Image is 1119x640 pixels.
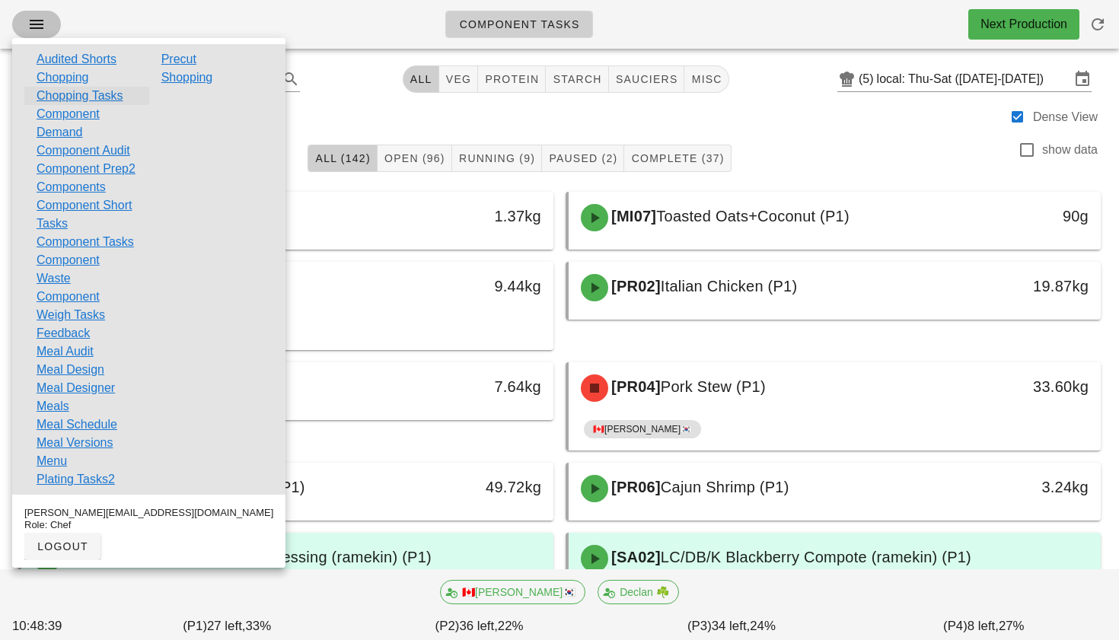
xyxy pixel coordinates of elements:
span: [MI07] [608,208,656,224]
div: 9.44kg [428,274,541,298]
div: (P4) 27% [858,613,1110,638]
div: 90g [975,204,1089,228]
div: (P1) 33% [101,613,353,638]
a: Meal Audit [37,342,94,361]
span: Paused (2) [548,152,617,164]
a: Component Short Tasks [37,196,137,233]
span: 27 left, [207,619,245,633]
a: Component Waste [37,251,137,288]
a: Feedback [37,324,90,342]
div: 19.87kg [975,274,1089,298]
a: Chopping [37,68,89,87]
div: 1.37kg [428,204,541,228]
button: logout [24,533,100,560]
button: misc [684,65,728,93]
span: Complete (37) [630,152,724,164]
div: Role: Chef [24,519,273,531]
label: show data [1042,142,1098,158]
span: 8 left, [968,619,999,633]
span: sauciers [615,73,678,85]
button: All (142) [308,145,377,172]
button: sauciers [609,65,685,93]
button: All [403,65,439,93]
span: 36 left, [459,619,497,633]
a: Audited Shorts [37,50,116,68]
span: 🇨🇦[PERSON_NAME]🇰🇷 [593,420,692,438]
span: misc [690,73,722,85]
div: 49.72kg [428,475,541,499]
button: Open (96) [378,145,452,172]
span: Pork Stew (P1) [661,378,766,395]
span: Cajun Shrimp (P1) [661,479,789,495]
div: 7.64kg [428,374,541,399]
div: (5) [859,72,877,87]
label: Dense View [1033,110,1098,125]
a: Meal Versions [37,434,113,452]
a: Component Audit [37,142,130,160]
span: Toasted Oats+Coconut (P1) [656,208,850,224]
span: [SA02] [608,549,661,565]
a: Menu [37,452,67,470]
span: [PR02] [608,278,661,295]
a: Component Tasks [37,233,134,251]
a: Component Weigh Tasks [37,288,137,324]
span: 34 left, [712,619,750,633]
span: 🇨🇦[PERSON_NAME]🇰🇷 [450,581,575,603]
div: 3.24kg [975,475,1089,499]
span: LC/DB/K Blackberry Compote (ramekin) (P1) [661,549,971,565]
span: [PR06] [608,479,661,495]
a: Plating Tasks2 [37,470,115,489]
button: veg [439,65,479,93]
div: (P2) 22% [353,613,605,638]
span: logout [37,540,88,552]
span: Declan ☘️ [607,581,668,603]
div: 10:48:39 [9,613,101,638]
a: Component Tasks [445,11,592,38]
span: starch [552,73,601,85]
a: Component Demand [37,105,137,142]
span: Running (9) [458,152,535,164]
span: Open (96) [384,152,445,164]
span: Component Tasks [458,18,579,30]
span: [PR04] [608,378,661,395]
span: protein [484,73,539,85]
a: Chopping Tasks [37,87,123,105]
button: Paused (2) [542,145,624,172]
div: (P3) 24% [605,613,857,638]
span: veg [445,73,472,85]
button: starch [546,65,608,93]
a: Component Prep2 [37,160,135,178]
a: Meal Schedule [37,416,117,434]
span: All (142) [314,152,370,164]
a: Components [37,178,106,196]
span: Italian Chicken (P1) [661,278,798,295]
div: [PERSON_NAME][EMAIL_ADDRESS][DOMAIN_NAME] [24,507,273,519]
button: protein [478,65,546,93]
a: Shopping [161,68,213,87]
span: All [410,73,432,85]
a: Meals [37,397,69,416]
button: Running (9) [452,145,542,172]
a: Meal Design [37,361,104,379]
div: Next Production [980,15,1067,33]
a: Precut [161,50,196,68]
a: Meal Designer [37,379,115,397]
button: Complete (37) [624,145,731,172]
div: 33.60kg [975,374,1089,399]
